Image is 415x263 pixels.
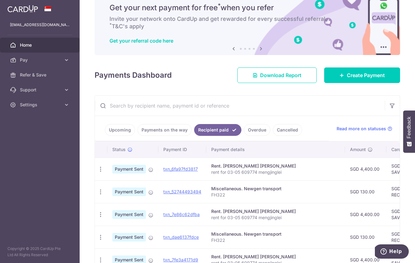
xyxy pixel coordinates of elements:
[163,166,198,172] a: txn_6fa97fd3817
[206,141,345,158] th: Payment details
[345,180,386,203] td: SGD 130.00
[347,72,385,79] span: Create Payment
[158,141,206,158] th: Payment ID
[95,96,385,116] input: Search by recipient name, payment id or reference
[211,237,340,243] p: FH322
[20,87,61,93] span: Support
[211,208,340,215] div: Rent. [PERSON_NAME] [PERSON_NAME]
[211,169,340,175] p: rent for 03-05 609774 mengjinglei
[375,244,409,260] iframe: Opens a widget where you can find more information
[211,192,340,198] p: FH322
[138,124,192,136] a: Payments on the way
[211,163,340,169] div: Rent. [PERSON_NAME] [PERSON_NAME]
[110,15,385,30] h6: Invite your network onto CardUp and get rewarded for every successful referral. T&C's apply
[112,187,146,196] span: Payment Sent
[10,22,70,28] p: [EMAIL_ADDRESS][DOMAIN_NAME]
[163,234,199,240] a: txn_dae6137fdce
[163,189,201,194] a: txn_52744493494
[273,124,302,136] a: Cancelled
[345,203,386,226] td: SGD 4,400.00
[260,72,301,79] span: Download Report
[211,231,340,237] div: Miscellaneous. Newgen transport
[112,210,146,219] span: Payment Sent
[211,215,340,221] p: rent for 03-05 609774 mengjinglei
[7,5,38,12] img: CardUp
[337,126,386,132] span: Read more on statuses
[20,57,61,63] span: Pay
[20,102,61,108] span: Settings
[112,146,126,153] span: Status
[211,186,340,192] div: Miscellaneous. Newgen transport
[112,165,146,173] span: Payment Sent
[110,3,385,13] h5: Get your next payment for free when you refer
[20,72,61,78] span: Refer & Save
[403,110,415,153] button: Feedback - Show survey
[110,38,173,44] a: Get your referral code here
[406,117,412,138] span: Feedback
[163,212,200,217] a: txn_7e86c62dfba
[211,254,340,260] div: Rent. [PERSON_NAME] [PERSON_NAME]
[95,70,172,81] h4: Payments Dashboard
[391,146,415,153] span: CardUp fee
[237,67,317,83] a: Download Report
[244,124,270,136] a: Overdue
[105,124,135,136] a: Upcoming
[345,226,386,248] td: SGD 130.00
[345,158,386,180] td: SGD 4,400.00
[20,42,61,48] span: Home
[350,146,366,153] span: Amount
[194,124,241,136] a: Recipient paid
[324,67,400,83] a: Create Payment
[112,233,146,242] span: Payment Sent
[337,126,392,132] a: Read more on statuses
[163,257,198,262] a: txn_7fe3a4171d9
